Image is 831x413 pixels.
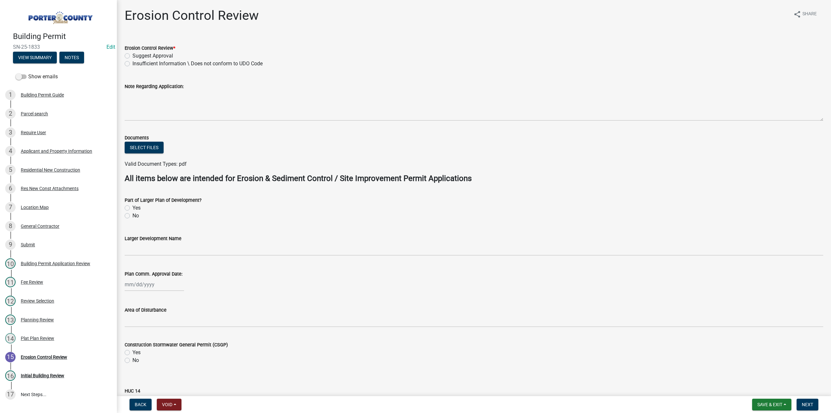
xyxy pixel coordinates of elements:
label: HUC 14 [125,389,140,394]
div: 11 [5,277,16,287]
button: Void [157,399,181,410]
label: Insufficient Information \ Does not conform to UDO Code [132,60,263,68]
label: Yes [132,349,141,356]
label: Suggest Approval [132,52,173,60]
div: 14 [5,333,16,343]
wm-modal-confirm: Edit Application Number [106,44,115,50]
span: Back [135,402,146,407]
div: Residential New Construction [21,168,80,172]
div: 1 [5,90,16,100]
button: Notes [59,52,84,63]
h1: Erosion Control Review [125,8,259,23]
div: Review Selection [21,299,54,303]
button: Next [797,399,818,410]
strong: All items below are intended for Erosion & Sediment Control / Site Improvement Permit Applications [125,174,472,183]
div: 2 [5,109,16,119]
label: Part of Larger Plan of Development? [125,198,202,203]
label: Documents [125,136,149,140]
label: No [132,212,139,220]
wm-modal-confirm: Summary [13,55,57,60]
span: Valid Document Types: pdf [125,161,187,167]
div: 16 [5,370,16,381]
div: Submit [21,242,35,247]
button: View Summary [13,52,57,63]
div: 9 [5,239,16,250]
button: Save & Exit [752,399,791,410]
div: Require User [21,130,46,135]
div: 5 [5,165,16,175]
span: Next [802,402,813,407]
div: 15 [5,352,16,362]
img: Porter County, Indiana [13,7,106,25]
div: 4 [5,146,16,156]
div: Erosion Control Review [21,355,67,359]
div: 8 [5,221,16,231]
span: Save & Exit [757,402,782,407]
div: Location Map [21,205,49,210]
div: Fee Review [21,280,43,284]
div: Res New Const Attachments [21,186,79,191]
div: General Contractor [21,224,59,228]
label: Note Regarding Application: [125,84,184,89]
label: Yes [132,204,141,212]
h4: Building Permit [13,32,112,41]
wm-modal-confirm: Notes [59,55,84,60]
label: Construction Stormwater General Permit (CSGP) [125,343,228,347]
div: Building Permit Guide [21,93,64,97]
div: Initial Building Review [21,373,64,378]
label: Plan Comm. Approval Date: [125,272,182,277]
div: 10 [5,258,16,269]
div: 6 [5,183,16,194]
div: 12 [5,296,16,306]
button: Back [130,399,152,410]
div: Plat Plan Review [21,336,54,341]
input: mm/dd/yyyy [125,278,184,291]
div: Applicant and Property Information [21,149,92,153]
i: share [793,10,801,18]
label: No [132,356,139,364]
span: SN-25-1833 [13,44,104,50]
div: 17 [5,389,16,400]
div: 3 [5,127,16,138]
button: shareShare [788,8,822,20]
label: Show emails [16,73,58,81]
span: Void [162,402,172,407]
span: Share [802,10,817,18]
label: Erosion Control Review [125,46,175,51]
label: Larger Development Name [125,237,181,241]
button: Select files [125,142,164,153]
div: 7 [5,202,16,213]
a: Edit [106,44,115,50]
div: Building Permit Application Review [21,261,90,266]
div: Parcel search [21,111,48,116]
label: Area of Disturbance [125,308,167,313]
div: Planning Review [21,317,54,322]
div: 13 [5,315,16,325]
